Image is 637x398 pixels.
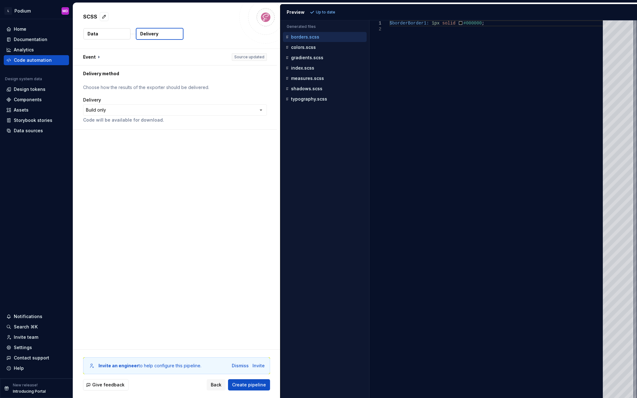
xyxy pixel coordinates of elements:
[432,21,440,26] span: 1px
[4,363,69,373] button: Help
[14,324,38,330] div: Search ⌘K
[14,36,47,43] div: Documentation
[14,313,42,320] div: Notifications
[232,363,249,369] button: Dismiss
[291,65,314,71] p: index.scss
[83,84,267,91] p: Choose how the results of the exporter should be delivered.
[4,105,69,115] a: Assets
[88,31,98,37] p: Data
[283,75,367,82] button: measures.scss
[4,55,69,65] a: Code automation
[283,34,367,40] button: borders.scss
[283,54,367,61] button: gradients.scss
[287,9,305,15] div: Preview
[482,21,484,26] span: ;
[1,4,72,18] button: LPodiumMD
[287,24,363,29] p: Generated files
[228,379,270,390] button: Create pipeline
[4,84,69,94] a: Design tokens
[83,97,101,103] label: Delivery
[83,13,97,20] p: SCSS
[4,34,69,45] a: Documentation
[283,85,367,92] button: shadows.scss
[252,363,265,369] button: Invite
[291,34,319,39] p: borders.scss
[369,20,381,26] div: 1
[62,8,68,13] div: MD
[14,97,42,103] div: Components
[4,343,69,353] a: Settings
[14,117,52,123] div: Storybook stories
[291,45,316,50] p: colors.scss
[4,24,69,34] a: Home
[291,86,322,91] p: shadows.scss
[83,117,267,123] p: Code will be available for download.
[98,363,139,368] b: Invite an engineer
[211,382,221,388] span: Back
[390,21,429,26] span: $borderBorder1:
[83,379,129,390] button: Give feedback
[207,379,226,390] button: Back
[14,365,24,371] div: Help
[14,57,52,63] div: Code automation
[4,45,69,55] a: Analytics
[4,126,69,136] a: Data sources
[291,76,324,81] p: measures.scss
[369,26,381,32] div: 2
[14,334,38,340] div: Invite team
[5,76,42,81] div: Design system data
[4,353,69,363] button: Contact support
[13,389,46,394] p: Introducing Portal
[98,363,201,369] div: to help configure this pipeline.
[232,382,266,388] span: Create pipeline
[92,382,125,388] span: Give feedback
[14,128,43,134] div: Data sources
[283,65,367,71] button: index.scss
[14,344,32,351] div: Settings
[13,383,38,388] p: New release!
[14,47,34,53] div: Analytics
[4,95,69,105] a: Components
[83,28,130,39] button: Data
[291,97,327,102] p: typography.scss
[283,44,367,51] button: colors.scss
[14,355,49,361] div: Contact support
[283,96,367,102] button: typography.scss
[316,10,335,15] p: Up to date
[4,322,69,332] button: Search ⌘K
[464,21,482,26] span: #000000
[14,8,31,14] div: Podium
[291,55,323,60] p: gradients.scss
[14,26,26,32] div: Home
[442,21,455,26] span: solid
[14,86,45,92] div: Design tokens
[4,115,69,125] a: Storybook stories
[136,28,183,40] button: Delivery
[140,31,158,37] p: Delivery
[4,332,69,342] a: Invite team
[4,7,12,15] div: L
[4,312,69,322] button: Notifications
[14,107,29,113] div: Assets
